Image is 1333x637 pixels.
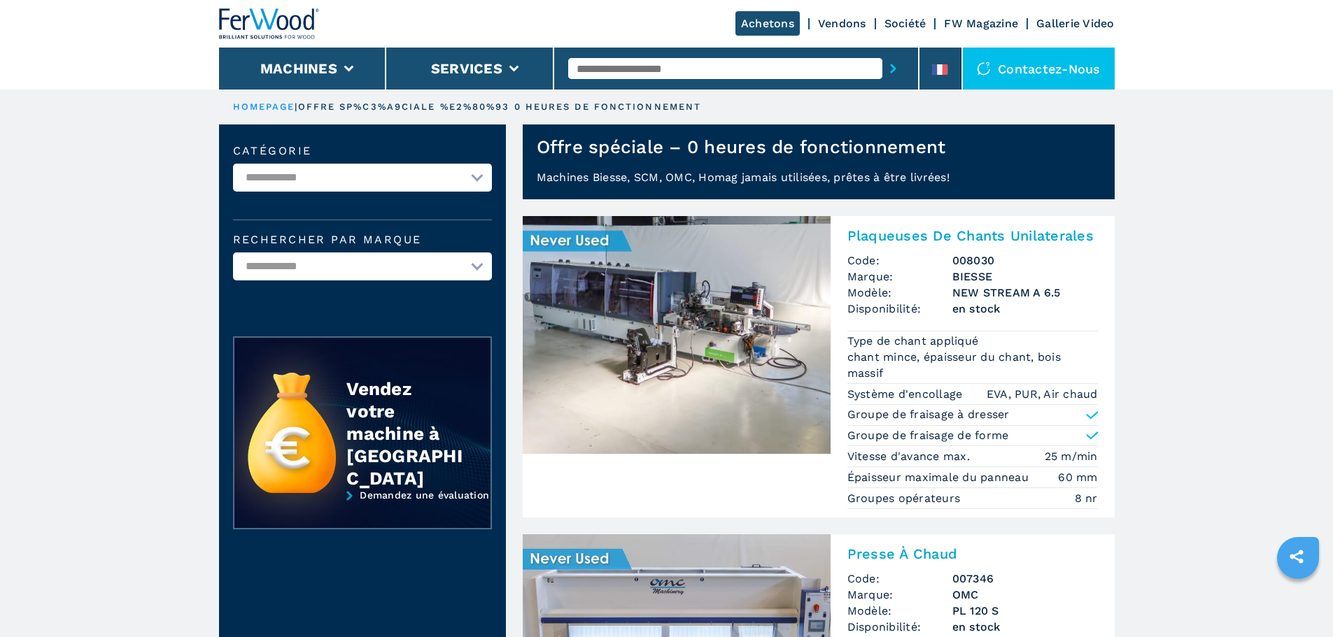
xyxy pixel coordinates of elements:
[233,234,492,245] label: Rechercher par marque
[847,349,1098,381] em: chant mince, épaisseur du chant, bois massif
[346,378,463,489] div: Vendez votre machine à [GEOGRAPHIC_DATA]
[952,619,1098,635] span: en stock
[952,269,1098,285] h3: BIESSE
[818,17,866,30] a: Vendons
[987,386,1098,402] em: EVA, PUR, Air chaud
[952,301,1098,317] span: en stock
[1058,469,1097,485] em: 60 mm
[847,619,952,635] span: Disponibilité:
[260,60,337,77] button: Machines
[233,101,295,112] a: HOMEPAGE
[523,216,831,454] img: Plaqueuses De Chants Unilaterales BIESSE NEW STREAM A 6.5
[977,62,991,76] img: Contactez-nous
[847,301,952,317] span: Disponibilité:
[537,171,950,184] span: Machines Biesse, SCM, OMC, Homag jamais utilisées, prêtes à être livrées!
[1045,448,1098,464] em: 25 m/min
[847,545,1098,562] h3: Presse À Chaud
[847,470,1033,485] p: Épaisseur maximale du panneau
[847,269,952,285] span: Marque:
[233,489,492,540] a: Demandez une évaluation
[963,48,1115,90] div: Contactez-nous
[431,60,502,77] button: Services
[884,17,926,30] a: Société
[952,571,1098,587] h3: 007346
[952,252,1098,269] h3: 008030
[1036,17,1115,30] a: Gallerie Video
[1075,490,1098,506] em: 8 nr
[233,145,492,157] label: catégorie
[847,587,952,603] span: Marque:
[537,136,946,158] h1: Offre spéciale – 0 heures de fonctionnement
[847,285,952,301] span: Modèle:
[882,52,904,85] button: submit-button
[1274,574,1323,627] iframe: Chat
[1279,539,1314,574] a: sharethis
[847,491,964,506] p: Groupes opérateurs
[847,227,1098,244] h3: Plaqueuses De Chants Unilaterales
[523,216,1115,517] a: Plaqueuses De Chants Unilaterales BIESSE NEW STREAM A 6.5Plaqueuses De Chants UnilateralesCode:00...
[847,449,974,464] p: Vitesse d'avance max.
[847,252,952,269] span: Code:
[219,8,320,39] img: Ferwood
[295,101,297,112] span: |
[952,587,1098,603] h3: OMC
[952,603,1098,619] h3: PL 120 S
[847,407,1010,422] p: Groupe de fraisage à dresser
[944,17,1018,30] a: FW Magazine
[847,428,1009,443] p: Groupe de fraisage de forme
[952,285,1098,301] h3: NEW STREAM A 6.5
[735,11,800,36] a: Achetons
[847,603,952,619] span: Modèle:
[847,571,952,587] span: Code:
[298,101,702,113] p: offre sp%C3%A9ciale %E2%80%93 0 heures de fonctionnement
[847,387,966,402] p: Système d'encollage
[847,334,982,349] p: Type de chant appliqué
